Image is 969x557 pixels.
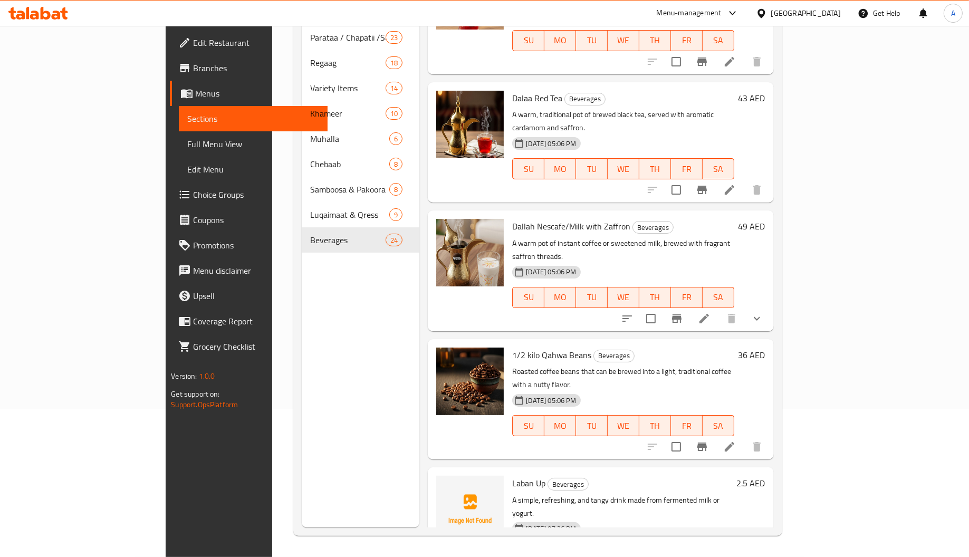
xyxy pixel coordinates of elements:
div: Beverages [632,221,674,234]
span: TU [580,418,603,434]
span: 8 [390,159,402,169]
div: Beverages24 [302,227,420,253]
span: Muhalla [310,132,390,145]
span: Beverages [565,93,605,105]
button: WE [608,415,639,436]
div: items [389,158,402,170]
h6: 43 AED [738,91,765,105]
span: FR [675,418,698,434]
span: 14 [386,83,402,93]
button: TH [639,415,671,436]
a: Edit menu item [723,184,736,196]
span: 23 [386,33,402,43]
span: SA [707,290,730,305]
span: Beverages [548,478,588,491]
span: Regaag [310,56,386,69]
div: Parataa / Chapatii /Samon23 [302,25,420,50]
span: Select to update [640,308,662,330]
button: SA [703,415,734,436]
span: WE [612,33,635,48]
span: TU [580,290,603,305]
span: Promotions [193,239,319,252]
button: TU [576,30,608,51]
span: Coverage Report [193,315,319,328]
a: Edit menu item [698,312,711,325]
span: Samboosa & Pakoora [310,183,390,196]
button: TH [639,30,671,51]
span: FR [675,290,698,305]
a: Full Menu View [179,131,328,157]
span: Edit Menu [187,163,319,176]
button: SU [512,287,544,308]
button: show more [744,306,770,331]
button: WE [608,30,639,51]
div: Khameer10 [302,101,420,126]
a: Support.OpsPlatform [171,398,238,411]
button: MO [544,287,576,308]
button: WE [608,287,639,308]
span: FR [675,33,698,48]
span: 18 [386,58,402,68]
a: Coverage Report [170,309,328,334]
a: Upsell [170,283,328,309]
nav: Menu sections [302,21,420,257]
span: Upsell [193,290,319,302]
span: 10 [386,109,402,119]
span: Laban Up [512,475,545,491]
span: 1.0.0 [199,369,215,383]
a: Edit menu item [723,55,736,68]
a: Coupons [170,207,328,233]
h6: 36 AED [738,348,765,362]
span: TH [644,418,667,434]
span: Version: [171,369,197,383]
span: SA [707,161,730,177]
img: Dallah Nescafe/Milk with Zaffron [436,219,504,286]
div: Regaag18 [302,50,420,75]
span: WE [612,161,635,177]
span: SU [517,290,540,305]
svg: Show Choices [751,312,763,325]
div: Beverages [564,93,606,105]
span: Luqaimaat & Qress [310,208,390,221]
span: Beverages [633,222,673,234]
span: SU [517,33,540,48]
div: Parataa / Chapatii /Samon [310,31,386,44]
button: SU [512,415,544,436]
span: WE [612,290,635,305]
span: [DATE] 07:26 PM [522,524,580,534]
img: Dalaa Red Tea [436,91,504,158]
span: 6 [390,134,402,144]
button: FR [671,415,703,436]
p: A warm pot of instant coffee or sweetened milk, brewed with fragrant saffron threads. [512,237,734,263]
p: A warm, traditional pot of brewed black tea, served with aromatic cardamom and saffron. [512,108,734,135]
span: Menu disclaimer [193,264,319,277]
h6: 49 AED [738,219,765,234]
span: Get support on: [171,387,219,401]
a: Menus [170,81,328,106]
button: delete [719,306,744,331]
span: SU [517,418,540,434]
a: Branches [170,55,328,81]
div: Luqaimaat & Qress9 [302,202,420,227]
button: delete [744,434,770,459]
span: Khameer [310,107,386,120]
span: Sections [187,112,319,125]
div: items [386,31,402,44]
img: 1/2 kilo Qahwa Beans [436,348,504,415]
span: Beverages [594,350,634,362]
button: MO [544,158,576,179]
span: Select to update [665,51,687,73]
img: Laban Up [436,476,504,543]
button: TH [639,287,671,308]
div: items [386,107,402,120]
span: MO [549,161,572,177]
div: Variety Items14 [302,75,420,101]
p: A simple, refreshing, and tangy drink made from fermented milk or yogurt. [512,494,732,520]
span: TH [644,33,667,48]
span: [DATE] 05:06 PM [522,267,580,277]
button: Branch-specific-item [664,306,689,331]
button: FR [671,287,703,308]
a: Promotions [170,233,328,258]
button: sort-choices [615,306,640,331]
button: delete [744,177,770,203]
